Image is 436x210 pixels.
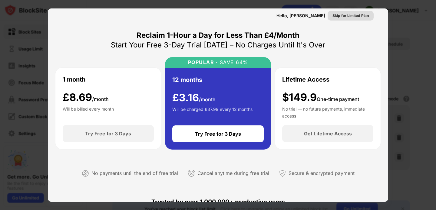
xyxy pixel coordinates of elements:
div: Secure & encrypted payment [289,169,355,178]
div: £ 3.16 [172,92,216,104]
div: 1 month [63,75,85,84]
div: SAVE 64% [218,60,248,65]
div: $149.9 [282,91,359,104]
div: Lifetime Access [282,75,329,84]
div: No trial — no future payments, immediate access [282,106,373,118]
div: POPULAR · [188,60,218,65]
img: not-paying [82,170,89,177]
div: Try Free for 3 Days [195,131,241,137]
div: Start Your Free 3-Day Trial [DATE] – No Charges Until It's Over [111,40,325,50]
span: /month [199,96,216,102]
div: Try Free for 3 Days [85,131,131,137]
div: Reclaim 1-Hour a Day for Less Than £4/Month [137,31,299,40]
span: /month [92,96,109,102]
div: Will be charged £37.99 every 12 months [172,106,253,118]
div: £ 8.69 [63,91,109,104]
img: cancel-anytime [188,170,195,177]
div: Get Lifetime Access [304,131,352,137]
img: secured-payment [279,170,286,177]
div: Will be billed every month [63,106,114,118]
div: 12 months [172,75,202,84]
span: One-time payment [317,96,359,102]
div: Skip for Limited Plan [332,13,369,19]
div: No payments until the end of free trial [91,169,178,178]
div: Cancel anytime during free trial [197,169,269,178]
div: Hello, [PERSON_NAME] [276,13,325,18]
